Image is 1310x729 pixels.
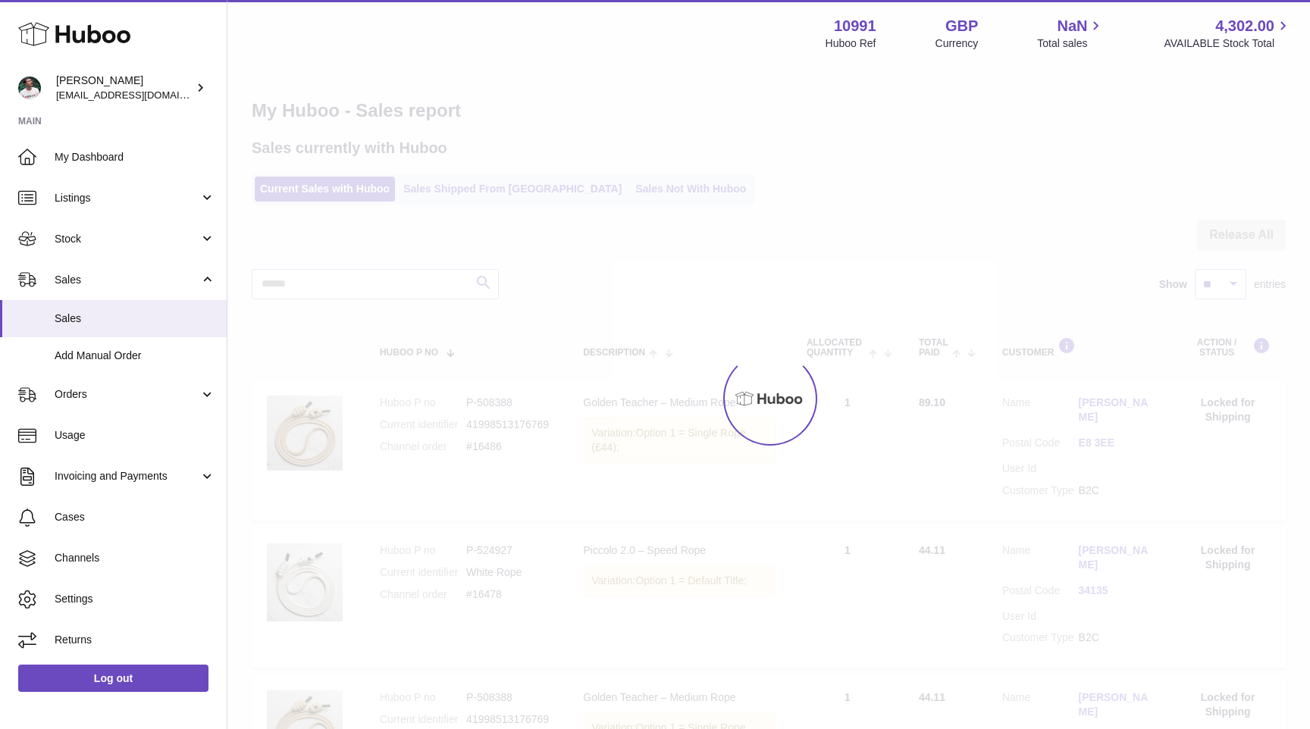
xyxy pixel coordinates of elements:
[1164,36,1292,51] span: AVAILABLE Stock Total
[18,665,208,692] a: Log out
[55,232,199,246] span: Stock
[55,311,215,326] span: Sales
[55,428,215,443] span: Usage
[18,77,41,99] img: timshieff@gmail.com
[55,592,215,606] span: Settings
[55,510,215,524] span: Cases
[55,633,215,647] span: Returns
[55,387,199,402] span: Orders
[834,16,876,36] strong: 10991
[1037,36,1105,51] span: Total sales
[55,273,199,287] span: Sales
[826,36,876,51] div: Huboo Ref
[55,469,199,483] span: Invoicing and Payments
[1037,16,1105,51] a: NaN Total sales
[1057,16,1087,36] span: NaN
[55,349,215,363] span: Add Manual Order
[1164,16,1292,51] a: 4,302.00 AVAILABLE Stock Total
[55,191,199,205] span: Listings
[56,74,193,102] div: [PERSON_NAME]
[56,89,223,101] span: [EMAIL_ADDRESS][DOMAIN_NAME]
[1215,16,1274,36] span: 4,302.00
[935,36,979,51] div: Currency
[55,150,215,164] span: My Dashboard
[55,551,215,565] span: Channels
[945,16,978,36] strong: GBP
